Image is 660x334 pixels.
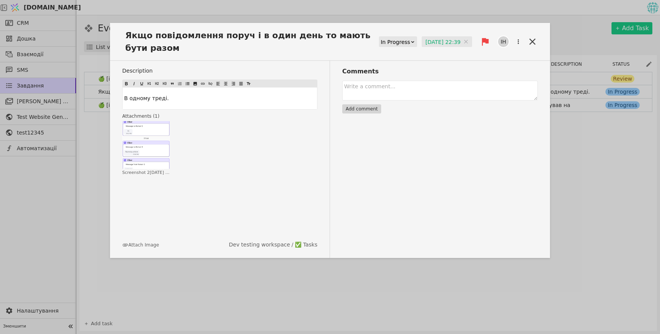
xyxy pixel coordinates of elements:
a: Dev testing workspace [229,241,290,249]
svg: close [464,39,468,44]
label: Description [122,67,317,75]
span: ih [498,36,509,47]
div: / [229,241,317,249]
span: В одному треді. [124,95,169,101]
h3: Comments [342,67,538,76]
h4: Attachments ( 1 ) [122,113,317,120]
button: Add comment [342,104,381,113]
span: Якщо повідомлення поруч і в один день то мають бути разом [122,29,379,54]
button: Attach Image [122,242,159,248]
span: Clear [464,38,468,45]
a: ✅ Tasks [295,241,317,249]
div: In Progress [381,37,410,47]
